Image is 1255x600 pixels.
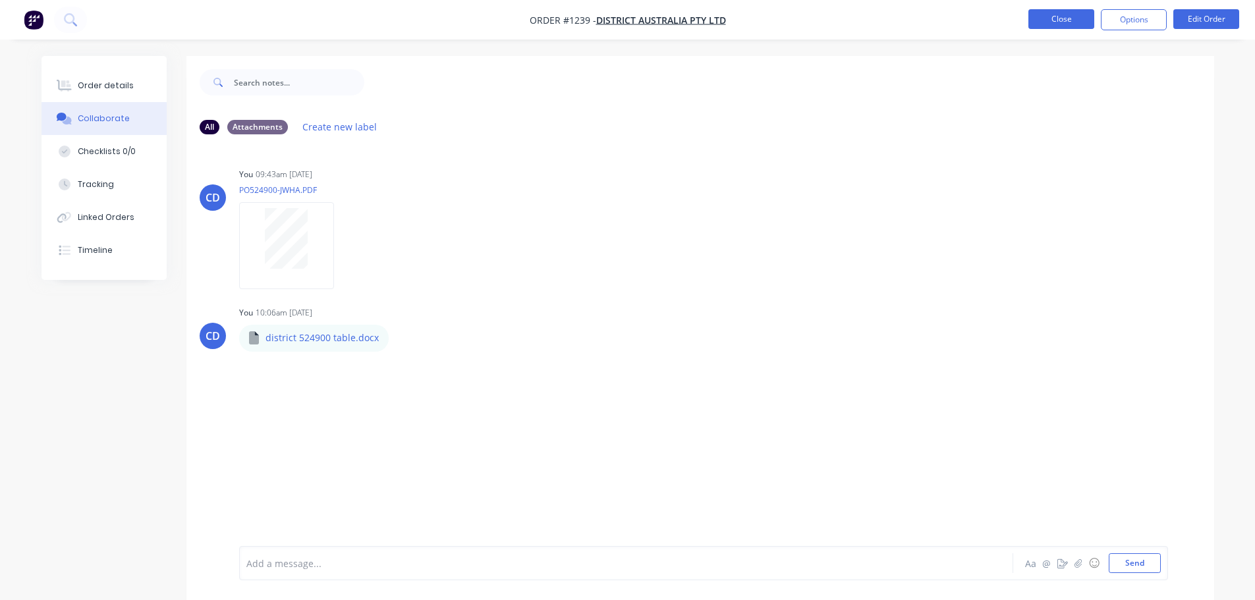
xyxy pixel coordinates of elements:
button: Options [1101,9,1167,30]
button: Edit Order [1173,9,1239,29]
div: Tracking [78,178,114,190]
div: All [200,120,219,134]
div: You [239,307,253,319]
button: Tracking [42,168,167,201]
div: Attachments [227,120,288,134]
button: @ [1039,555,1055,571]
input: Search notes... [234,69,364,95]
img: Factory [24,10,43,30]
div: Linked Orders [78,211,134,223]
span: Order #1239 - [530,14,596,26]
div: Order details [78,80,134,92]
div: Checklists 0/0 [78,146,136,157]
div: Timeline [78,244,113,256]
button: ☺ [1086,555,1102,571]
button: Send [1109,553,1161,573]
button: Aa [1023,555,1039,571]
button: Order details [42,69,167,102]
div: CD [206,190,220,205]
button: Create new label [296,118,384,136]
p: PO524900-JWHA.PDF [239,184,347,196]
button: Linked Orders [42,201,167,234]
button: Timeline [42,234,167,267]
p: district 524900 table.docx [265,331,379,344]
div: 09:43am [DATE] [256,169,312,180]
div: 10:06am [DATE] [256,307,312,319]
div: CD [206,328,220,344]
button: Close [1028,9,1094,29]
a: District Australia PTY LTD [596,14,726,26]
button: Collaborate [42,102,167,135]
div: Collaborate [78,113,130,124]
div: You [239,169,253,180]
button: Checklists 0/0 [42,135,167,168]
